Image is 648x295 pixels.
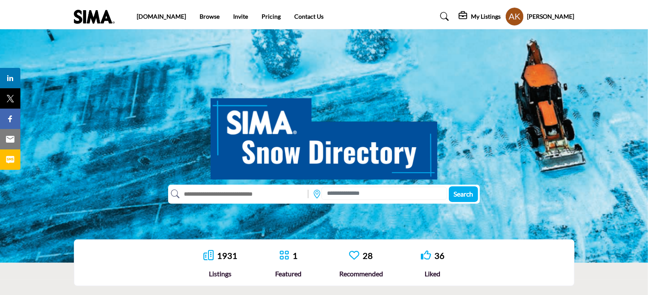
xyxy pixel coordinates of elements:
[233,13,248,20] a: Invite
[306,188,310,200] img: Rectangle%203585.svg
[421,250,431,260] i: Go to Liked
[203,269,237,279] div: Listings
[527,12,575,21] h5: [PERSON_NAME]
[421,269,445,279] div: Liked
[459,11,501,22] div: My Listings
[137,13,186,20] a: [DOMAIN_NAME]
[74,10,119,24] img: Site Logo
[434,250,445,261] a: 36
[471,13,501,20] h5: My Listings
[279,250,289,261] a: Go to Featured
[363,250,373,261] a: 28
[293,250,298,261] a: 1
[275,269,301,279] div: Featured
[339,269,383,279] div: Recommended
[349,250,359,261] a: Go to Recommended
[217,250,237,261] a: 1931
[454,190,473,198] span: Search
[262,13,281,20] a: Pricing
[432,10,454,23] a: Search
[200,13,220,20] a: Browse
[211,89,437,180] img: SIMA Snow Directory
[505,7,524,26] button: Show hide supplier dropdown
[449,186,478,202] button: Search
[294,13,324,20] a: Contact Us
